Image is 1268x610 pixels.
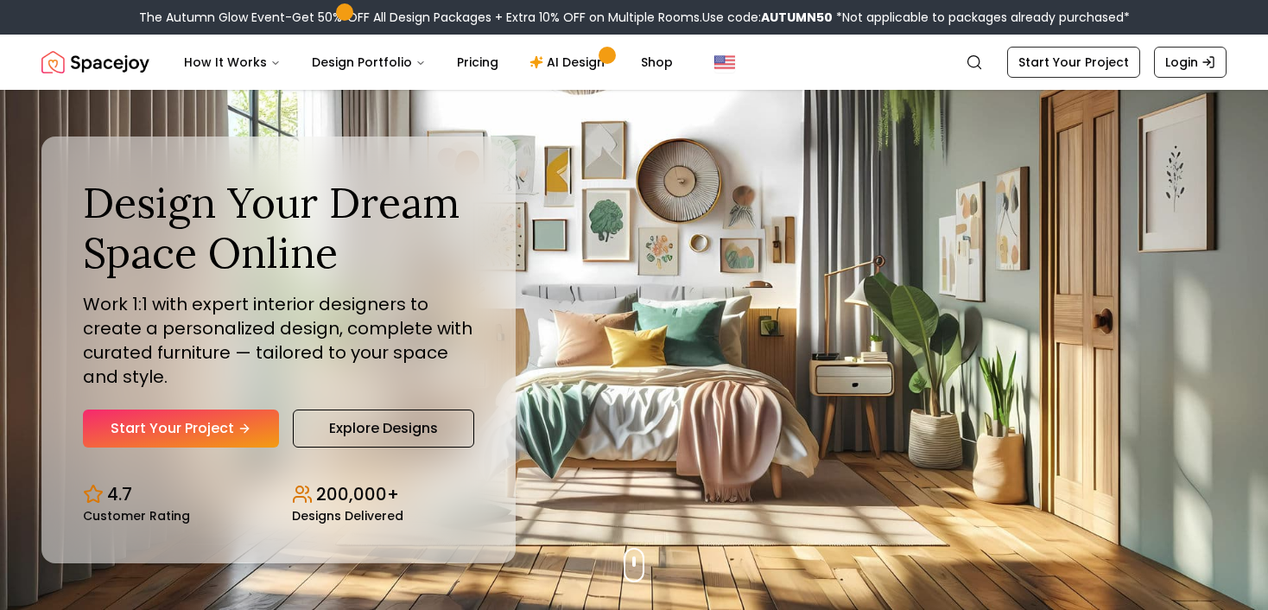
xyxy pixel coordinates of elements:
p: 200,000+ [316,482,399,506]
a: Spacejoy [41,45,149,79]
small: Designs Delivered [292,510,403,522]
p: Work 1:1 with expert interior designers to create a personalized design, complete with curated fu... [83,292,474,389]
button: Design Portfolio [298,45,440,79]
nav: Main [170,45,687,79]
small: Customer Rating [83,510,190,522]
nav: Global [41,35,1227,90]
span: *Not applicable to packages already purchased* [833,9,1130,26]
a: Start Your Project [83,410,279,448]
h1: Design Your Dream Space Online [83,178,474,277]
a: Login [1154,47,1227,78]
span: Use code: [702,9,833,26]
a: Shop [627,45,687,79]
a: Explore Designs [293,410,474,448]
a: AI Design [516,45,624,79]
b: AUTUMN50 [761,9,833,26]
a: Pricing [443,45,512,79]
button: How It Works [170,45,295,79]
a: Start Your Project [1007,47,1140,78]
div: The Autumn Glow Event-Get 50% OFF All Design Packages + Extra 10% OFF on Multiple Rooms. [139,9,1130,26]
img: United States [714,52,735,73]
div: Design stats [83,468,474,522]
img: Spacejoy Logo [41,45,149,79]
p: 4.7 [107,482,132,506]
